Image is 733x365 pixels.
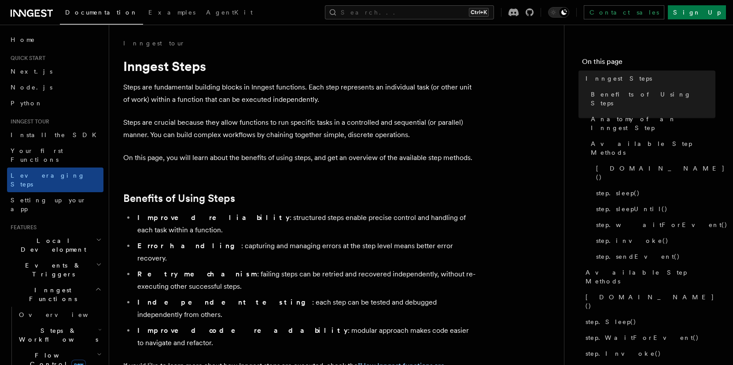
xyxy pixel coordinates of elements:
[137,298,312,306] strong: Independent testing
[7,192,103,217] a: Setting up your app
[123,192,235,205] a: Benefits of Using Steps
[582,71,715,86] a: Inngest Steps
[135,212,475,236] li: : structured steps enable precise control and handling of each task within a function.
[548,7,569,18] button: Toggle dark mode
[7,286,95,303] span: Inngest Functions
[593,249,715,264] a: step.sendEvent()
[596,236,669,245] span: step.invoke()
[7,95,103,111] a: Python
[7,127,103,143] a: Install the SDK
[7,143,103,168] a: Your first Functions
[7,233,103,257] button: Local Development
[11,100,43,107] span: Python
[135,268,475,293] li: : failing steps can be retried and recovered independently, without re-executing other successful...
[7,79,103,95] a: Node.js
[593,233,715,249] a: step.invoke()
[7,236,96,254] span: Local Development
[60,3,143,25] a: Documentation
[11,147,63,163] span: Your first Functions
[586,74,652,83] span: Inngest Steps
[135,324,475,349] li: : modular approach makes code easier to navigate and refactor.
[7,55,45,62] span: Quick start
[582,56,715,71] h4: On this page
[591,115,715,132] span: Anatomy of an Inngest Step
[582,346,715,361] a: step.Invoke()
[148,9,195,16] span: Examples
[7,224,37,231] span: Features
[593,160,715,185] a: [DOMAIN_NAME]()
[15,326,98,344] span: Steps & Workflows
[596,189,640,197] span: step.sleep()
[11,84,52,91] span: Node.js
[65,9,138,16] span: Documentation
[582,314,715,330] a: step.Sleep()
[15,323,103,347] button: Steps & Workflows
[7,282,103,307] button: Inngest Functions
[7,32,103,48] a: Home
[123,116,475,141] p: Steps are crucial because they allow functions to run specific tasks in a controlled and sequenti...
[7,63,103,79] a: Next.js
[591,90,715,108] span: Benefits of Using Steps
[123,39,185,48] a: Inngest tour
[587,111,715,136] a: Anatomy of an Inngest Step
[201,3,258,24] a: AgentKit
[596,164,725,182] span: [DOMAIN_NAME]()
[123,152,475,164] p: On this page, you will learn about the benefits of using steps, and get an overview of the availa...
[143,3,201,24] a: Examples
[123,81,475,106] p: Steps are fundamental building blocks in Inngest functions. Each step represents an individual ta...
[586,268,715,286] span: Available Step Methods
[137,213,290,222] strong: Improved reliability
[7,118,49,125] span: Inngest tour
[469,8,489,17] kbd: Ctrl+K
[582,289,715,314] a: [DOMAIN_NAME]()
[15,307,103,323] a: Overview
[137,326,348,335] strong: Improved code readability
[7,261,96,279] span: Events & Triggers
[11,172,85,188] span: Leveraging Steps
[593,217,715,233] a: step.waitForEvent()
[7,257,103,282] button: Events & Triggers
[11,68,52,75] span: Next.js
[137,242,241,250] strong: Error handling
[325,5,494,19] button: Search...Ctrl+K
[123,58,475,74] h1: Inngest Steps
[596,252,680,261] span: step.sendEvent()
[135,296,475,321] li: : each step can be tested and debugged independently from others.
[586,317,637,326] span: step.Sleep()
[7,168,103,192] a: Leveraging Steps
[206,9,253,16] span: AgentKit
[586,333,699,342] span: step.WaitForEvent()
[593,185,715,201] a: step.sleep()
[11,197,86,212] span: Setting up your app
[584,5,664,19] a: Contact sales
[582,264,715,289] a: Available Step Methods
[596,205,668,213] span: step.sleepUntil()
[582,330,715,346] a: step.WaitForEvent()
[137,270,257,278] strong: Retry mechanism
[593,201,715,217] a: step.sleepUntil()
[587,86,715,111] a: Benefits of Using Steps
[19,311,110,318] span: Overview
[11,35,35,44] span: Home
[135,240,475,264] li: : capturing and managing errors at the step level means better error recovery.
[586,349,661,358] span: step.Invoke()
[11,131,102,138] span: Install the SDK
[596,220,728,229] span: step.waitForEvent()
[591,139,715,157] span: Available Step Methods
[586,293,715,310] span: [DOMAIN_NAME]()
[587,136,715,160] a: Available Step Methods
[668,5,726,19] a: Sign Up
